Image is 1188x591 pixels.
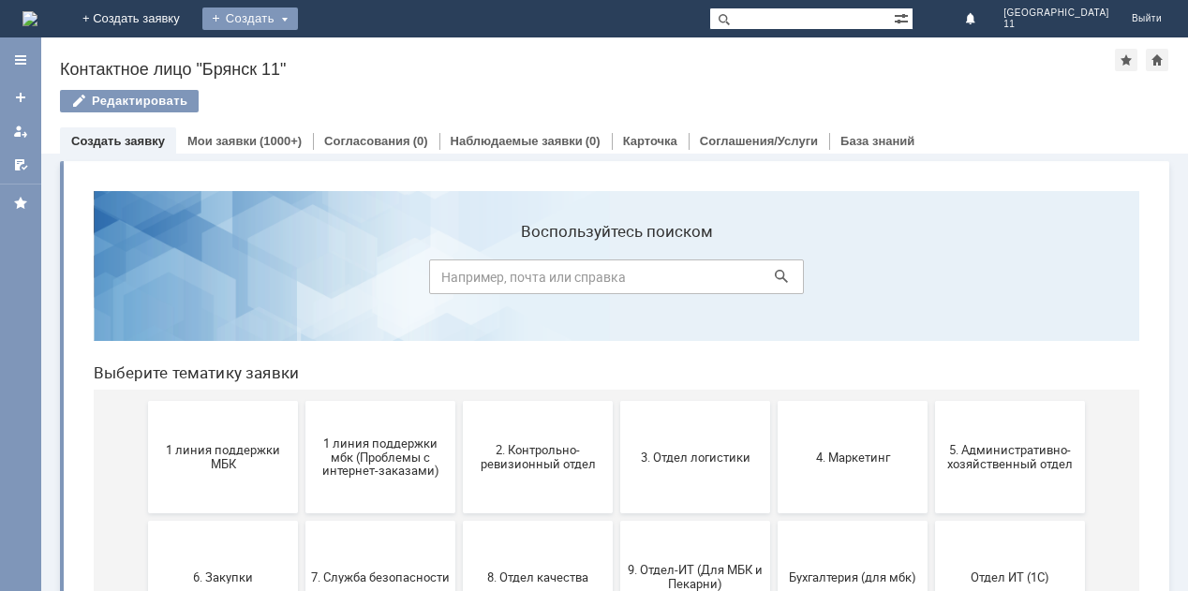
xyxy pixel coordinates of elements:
span: 8. Отдел качества [390,393,528,407]
button: Бухгалтерия (для мбк) [699,345,849,457]
span: 1 линия поддержки МБК [75,267,214,295]
button: 4. Маркетинг [699,225,849,337]
a: Мои заявки [187,134,257,148]
a: Соглашения/Услуги [700,134,818,148]
span: 4. Маркетинг [705,273,843,288]
span: 2. Контрольно-ревизионный отдел [390,267,528,295]
a: Согласования [324,134,410,148]
button: Отдел-ИТ (Офис) [227,465,377,577]
span: Отдел-ИТ (Битрикс24 и CRM) [75,507,214,535]
div: Сделать домашней страницей [1146,49,1168,71]
button: Финансовый отдел [384,465,534,577]
div: (0) [586,134,601,148]
a: Мои согласования [6,150,36,180]
span: Расширенный поиск [894,8,913,26]
a: Создать заявку [6,82,36,112]
header: Выберите тематику заявки [15,187,1061,206]
span: 6. Закупки [75,393,214,407]
button: 1 линия поддержки МБК [69,225,219,337]
button: Это соглашение не активно! [699,465,849,577]
input: Например, почта или справка [350,83,725,118]
a: Наблюдаемые заявки [451,134,583,148]
span: Отдел-ИТ (Офис) [232,513,371,527]
span: [GEOGRAPHIC_DATA] [1003,7,1109,19]
span: 1 линия поддержки мбк (Проблемы с интернет-заказами) [232,259,371,302]
span: 5. Административно-хозяйственный отдел [862,267,1001,295]
span: 9. Отдел-ИТ (Для МБК и Пекарни) [547,387,686,415]
span: 11 [1003,19,1109,30]
div: Создать [202,7,298,30]
button: 2. Контрольно-ревизионный отдел [384,225,534,337]
span: 3. Отдел логистики [547,273,686,288]
div: (0) [413,134,428,148]
button: 1 линия поддержки мбк (Проблемы с интернет-заказами) [227,225,377,337]
div: Добавить в избранное [1115,49,1137,71]
button: 5. Административно-хозяйственный отдел [856,225,1006,337]
button: 6. Закупки [69,345,219,457]
span: Бухгалтерия (для мбк) [705,393,843,407]
a: База знаний [840,134,914,148]
button: 7. Служба безопасности [227,345,377,457]
span: [PERSON_NAME]. Услуги ИТ для МБК (оформляет L1) [862,499,1001,541]
label: Воспользуйтесь поиском [350,46,725,65]
span: Это соглашение не активно! [705,507,843,535]
img: logo [22,11,37,26]
a: Карточка [623,134,677,148]
a: Перейти на домашнюю страницу [22,11,37,26]
button: Франчайзинг [542,465,691,577]
button: Отдел ИТ (1С) [856,345,1006,457]
button: Отдел-ИТ (Битрикс24 и CRM) [69,465,219,577]
a: Создать заявку [71,134,165,148]
div: Контактное лицо "Брянск 11" [60,60,1115,79]
button: 8. Отдел качества [384,345,534,457]
span: Отдел ИТ (1С) [862,393,1001,407]
button: [PERSON_NAME]. Услуги ИТ для МБК (оформляет L1) [856,465,1006,577]
span: Франчайзинг [547,513,686,527]
span: Финансовый отдел [390,513,528,527]
a: Мои заявки [6,116,36,146]
button: 3. Отдел логистики [542,225,691,337]
div: (1000+) [260,134,302,148]
span: 7. Служба безопасности [232,393,371,407]
button: 9. Отдел-ИТ (Для МБК и Пекарни) [542,345,691,457]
